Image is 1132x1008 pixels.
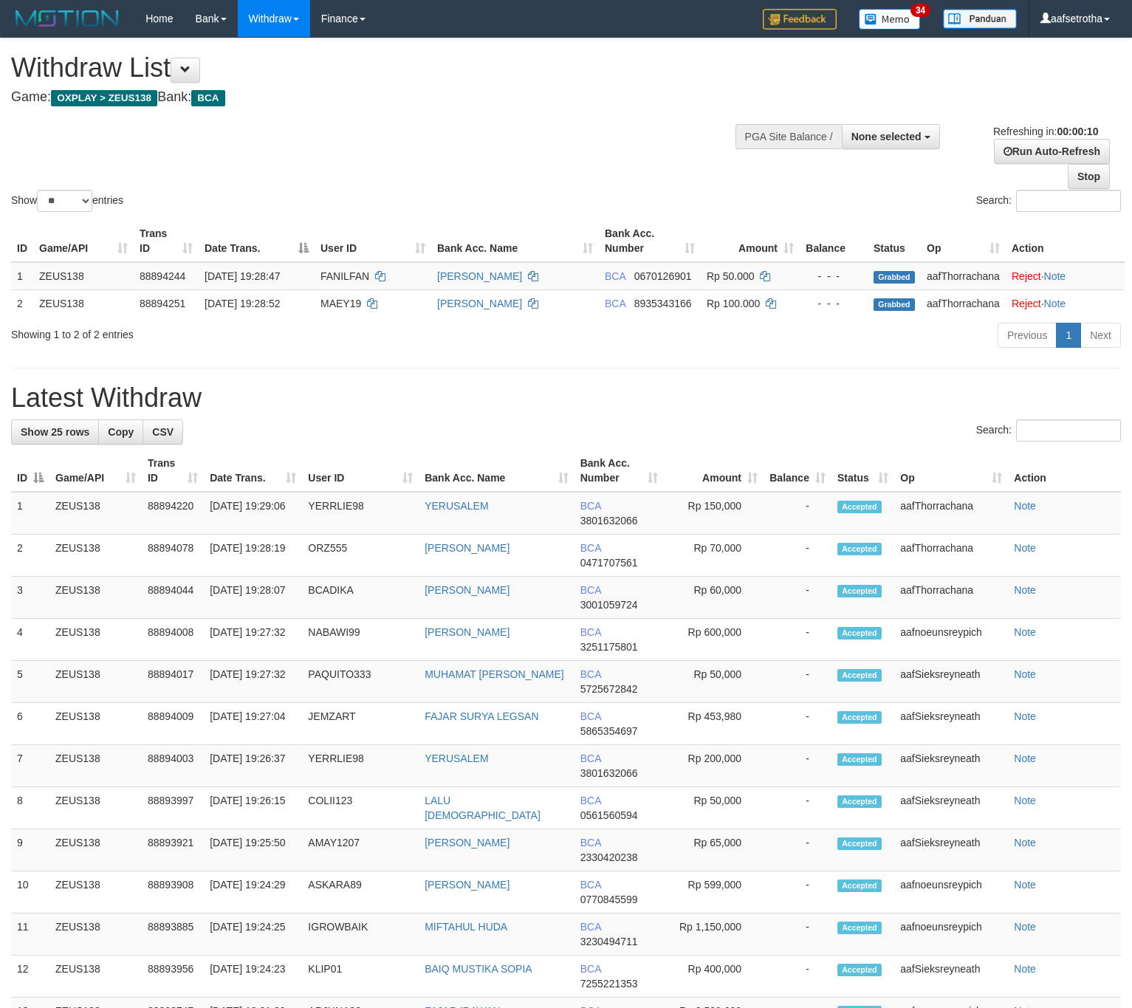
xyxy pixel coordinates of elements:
[910,4,930,17] span: 34
[1014,752,1036,764] a: Note
[1014,626,1036,638] a: Note
[993,126,1098,137] span: Refreshing in:
[580,710,601,722] span: BCA
[874,298,915,311] span: Grabbed
[204,535,302,577] td: [DATE] 19:28:19
[152,426,174,438] span: CSV
[580,584,601,596] span: BCA
[142,450,204,492] th: Trans ID: activate to sort column ascending
[580,599,638,611] span: Copy 3001059724 to clipboard
[1014,837,1036,848] a: Note
[11,787,49,829] td: 8
[11,745,49,787] td: 7
[859,9,921,30] img: Button%20Memo.svg
[49,745,142,787] td: ZEUS138
[142,661,204,703] td: 88894017
[11,871,49,913] td: 10
[204,913,302,956] td: [DATE] 19:24:25
[764,871,831,913] td: -
[894,745,1008,787] td: aafSieksreyneath
[735,124,842,149] div: PGA Site Balance /
[425,752,488,764] a: YERUSALEM
[425,837,510,848] a: [PERSON_NAME]
[142,577,204,619] td: 88894044
[764,745,831,787] td: -
[11,7,123,30] img: MOTION_logo.png
[921,262,1006,290] td: aafThorrachana
[580,921,601,933] span: BCA
[894,913,1008,956] td: aafnoeunsreypich
[49,661,142,703] td: ZEUS138
[320,298,361,309] span: MAEY19
[11,90,740,105] h4: Game: Bank:
[1006,220,1125,262] th: Action
[664,745,764,787] td: Rp 200,000
[851,131,922,143] span: None selected
[1014,584,1036,596] a: Note
[51,90,157,106] span: OXPLAY > ZEUS138
[425,921,507,933] a: MIFTAHUL HUDA
[142,745,204,787] td: 88894003
[142,913,204,956] td: 88893885
[1044,298,1066,309] a: Note
[764,535,831,577] td: -
[1068,164,1110,189] a: Stop
[599,220,701,262] th: Bank Acc. Number: activate to sort column ascending
[302,829,419,871] td: AMAY1207
[894,577,1008,619] td: aafThorrachana
[1006,289,1125,317] td: ·
[302,913,419,956] td: IGROWBAIK
[837,501,882,513] span: Accepted
[302,450,419,492] th: User ID: activate to sort column ascending
[664,829,764,871] td: Rp 65,000
[580,557,638,569] span: Copy 0471707561 to clipboard
[806,269,862,284] div: - - -
[11,492,49,535] td: 1
[204,871,302,913] td: [DATE] 19:24:29
[764,492,831,535] td: -
[11,535,49,577] td: 2
[204,661,302,703] td: [DATE] 19:27:32
[425,710,538,722] a: FAJAR SURYA LEGSAN
[49,871,142,913] td: ZEUS138
[142,829,204,871] td: 88893921
[204,577,302,619] td: [DATE] 19:28:07
[204,745,302,787] td: [DATE] 19:26:37
[837,753,882,766] span: Accepted
[49,492,142,535] td: ZEUS138
[11,262,33,290] td: 1
[204,619,302,661] td: [DATE] 19:27:32
[11,956,49,998] td: 12
[894,450,1008,492] th: Op: activate to sort column ascending
[634,298,692,309] span: Copy 8935343166 to clipboard
[664,492,764,535] td: Rp 150,000
[320,270,369,282] span: FANILFAN
[1014,710,1036,722] a: Note
[49,829,142,871] td: ZEUS138
[580,626,601,638] span: BCA
[1016,190,1121,212] input: Search:
[11,321,461,342] div: Showing 1 to 2 of 2 entries
[302,661,419,703] td: PAQUITO333
[142,703,204,745] td: 88894009
[49,913,142,956] td: ZEUS138
[580,542,601,554] span: BCA
[142,787,204,829] td: 88893997
[1014,921,1036,933] a: Note
[806,296,862,311] div: - - -
[142,619,204,661] td: 88894008
[664,703,764,745] td: Rp 453,980
[142,956,204,998] td: 88893956
[33,220,134,262] th: Game/API: activate to sort column ascending
[894,871,1008,913] td: aafnoeunsreypich
[143,419,183,445] a: CSV
[302,745,419,787] td: YERRLIE98
[142,535,204,577] td: 88894078
[894,619,1008,661] td: aafnoeunsreypich
[134,220,199,262] th: Trans ID: activate to sort column ascending
[11,220,33,262] th: ID
[874,271,915,284] span: Grabbed
[204,450,302,492] th: Date Trans.: activate to sort column ascending
[11,619,49,661] td: 4
[574,450,664,492] th: Bank Acc. Number: activate to sort column ascending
